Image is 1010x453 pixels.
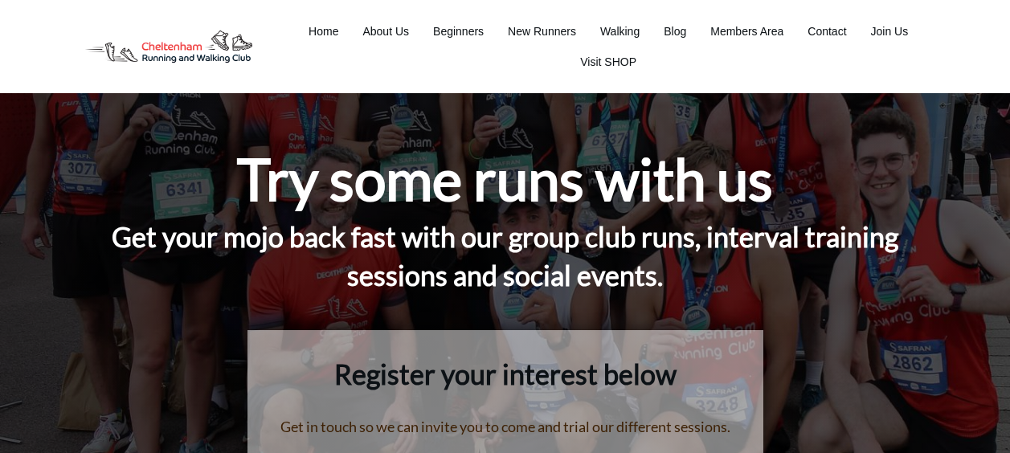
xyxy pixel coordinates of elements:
a: Blog [664,20,686,43]
h4: Get your mojo back fast with our group club runs, interval training sessions and social events. [72,218,938,313]
a: Home [309,20,338,43]
a: Visit SHOP [580,51,636,73]
a: Join Us [871,20,909,43]
a: About Us [362,20,409,43]
a: Walking [600,20,640,43]
a: Beginners [433,20,484,43]
h1: Try some runs with us [237,142,773,216]
img: Decathlon [72,18,266,74]
p: Get in touch so we can invite you to come and trial our different sessions. [280,414,730,440]
a: New Runners [508,20,576,43]
a: Contact [808,20,846,43]
a: Members Area [710,20,783,43]
h2: Register your interest below [280,355,730,413]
